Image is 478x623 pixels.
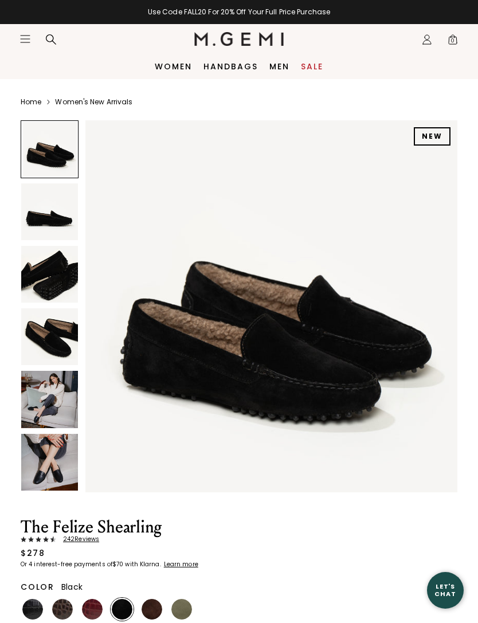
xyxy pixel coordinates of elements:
[194,32,284,46] img: M.Gemi
[21,371,78,428] img: The Felize Shearling
[82,599,103,620] img: Burgundy Croc
[427,583,464,597] div: Let's Chat
[21,308,78,365] img: The Felize Shearling
[164,560,198,569] klarna-placement-style-cta: Learn more
[21,547,45,559] div: $278
[125,560,162,569] klarna-placement-style-body: with Klarna
[414,127,450,146] div: NEW
[19,33,31,45] button: Open site menu
[112,599,132,620] img: Black
[22,599,43,620] img: Black Croc
[55,97,132,107] a: Women's New Arrivals
[163,561,198,568] a: Learn more
[21,582,54,591] h2: Color
[85,120,457,492] img: The Felize Shearling
[21,97,41,107] a: Home
[155,62,192,71] a: Women
[21,246,78,303] img: The Felize Shearling
[52,599,73,620] img: Chocolate Croc
[61,581,83,593] span: Black
[21,519,260,536] h1: The Felize Shearling
[269,62,289,71] a: Men
[301,62,323,71] a: Sale
[447,36,459,48] span: 0
[21,560,112,569] klarna-placement-style-body: Or 4 interest-free payments of
[171,599,192,620] img: Olive
[21,183,78,240] img: The Felize Shearling
[112,560,123,569] klarna-placement-style-amount: $70
[56,536,99,543] span: 242 Review s
[21,536,260,543] a: 242Reviews
[203,62,258,71] a: Handbags
[142,599,162,620] img: Chocolate
[21,434,78,491] img: The Felize Shearling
